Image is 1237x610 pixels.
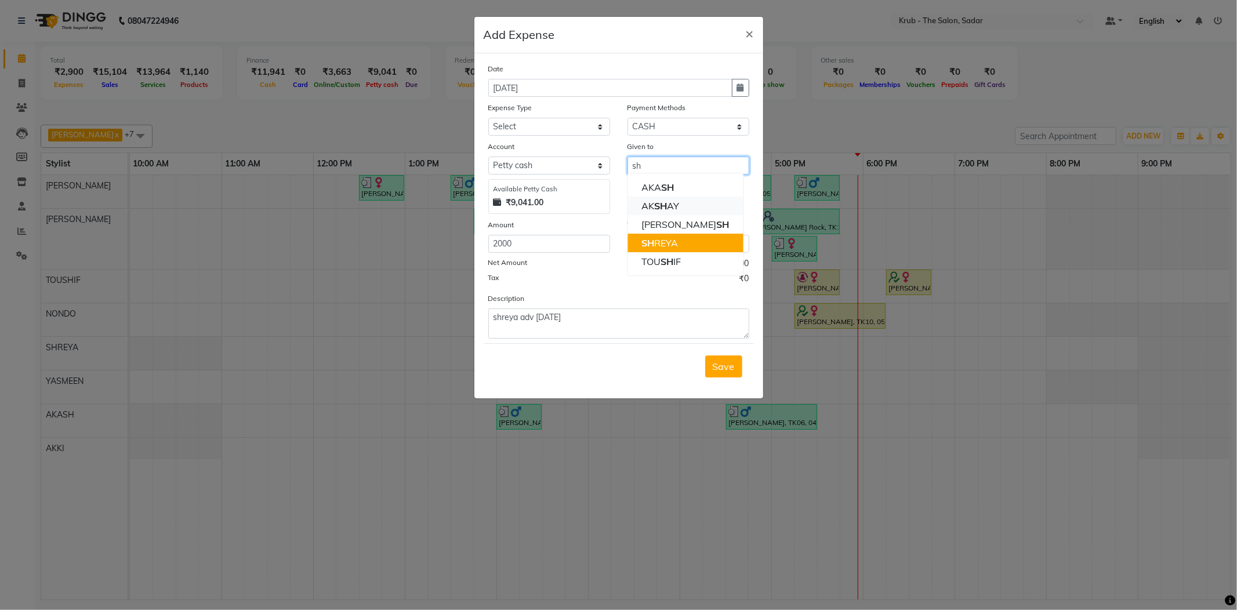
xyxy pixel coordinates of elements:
label: Account [488,141,515,152]
span: SH [641,237,654,249]
div: Available Petty Cash [494,184,605,194]
ngb-highlight: [PERSON_NAME] [641,219,729,230]
ngb-highlight: AKA [641,181,674,193]
strong: ₹9,041.00 [506,197,544,209]
label: Expense Type [488,103,532,113]
ngb-highlight: TOU IF [641,256,681,267]
label: Tax [488,273,499,283]
label: Date [488,64,504,74]
button: Close [737,17,763,49]
button: Save [705,355,742,377]
label: Given to [627,141,654,152]
span: SH [654,200,667,212]
span: × [746,24,754,42]
span: Save [713,361,735,372]
span: SH [661,181,674,193]
span: SH [716,219,729,230]
span: SH [661,256,673,267]
input: Amount [488,235,610,253]
input: Given to [627,157,749,175]
h5: Add Expense [484,26,555,43]
label: Payment Methods [627,103,686,113]
ngb-highlight: REYA [641,237,678,249]
ngb-highlight: AK AY [641,200,679,212]
span: ₹0 [739,273,749,288]
label: Net Amount [488,257,528,268]
label: Description [488,293,525,304]
label: Amount [488,220,514,230]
